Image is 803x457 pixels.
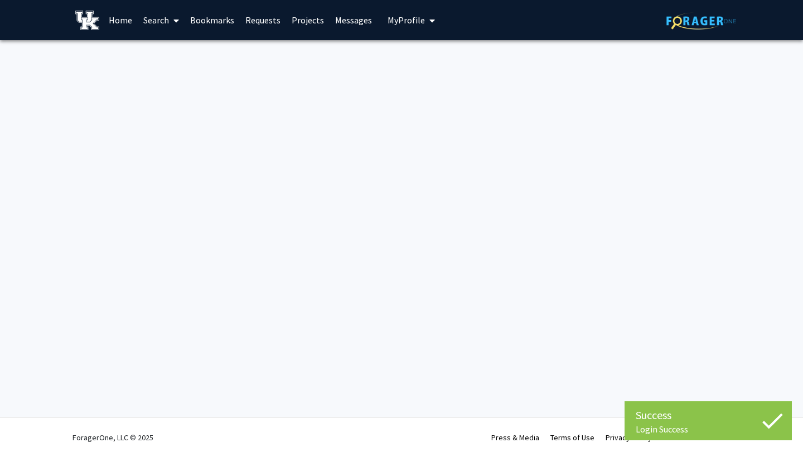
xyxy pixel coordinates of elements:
a: Requests [240,1,286,40]
a: Home [103,1,138,40]
img: University of Kentucky Logo [75,11,99,30]
a: Messages [330,1,378,40]
span: My Profile [388,14,425,26]
img: ForagerOne Logo [666,12,736,30]
a: Projects [286,1,330,40]
a: Privacy Policy [606,432,652,443]
a: Press & Media [491,432,539,443]
div: ForagerOne, LLC © 2025 [72,418,153,457]
a: Bookmarks [185,1,240,40]
div: Login Success [636,424,781,435]
div: Success [636,407,781,424]
a: Search [138,1,185,40]
a: Terms of Use [550,432,594,443]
